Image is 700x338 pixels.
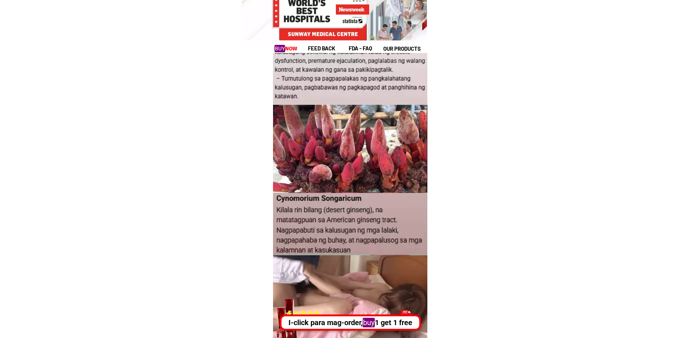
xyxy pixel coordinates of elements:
mark: buy [274,45,285,52]
h1: fda - FAQ [349,44,390,53]
div: I-click para mag-order, 1 get 1 free [281,317,419,328]
h1: now [274,45,299,53]
h1: our products [383,45,426,53]
h1: feed back [308,44,348,53]
mark: buy [362,318,374,327]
